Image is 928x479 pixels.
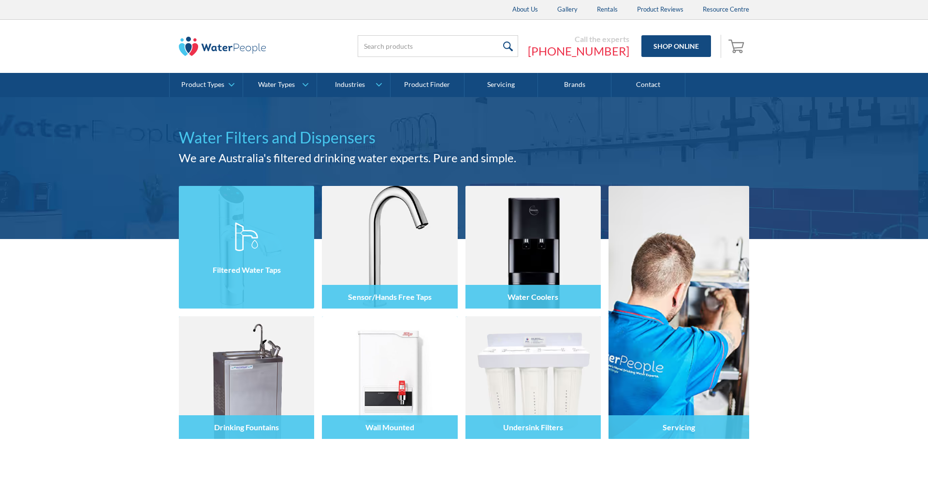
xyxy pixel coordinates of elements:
img: Drinking Fountains [179,316,314,439]
div: Industries [335,81,365,89]
img: Filtered Water Taps [179,186,314,309]
h4: Wall Mounted [365,423,414,432]
div: Product Types [181,81,224,89]
h4: Undersink Filters [503,423,563,432]
h4: Water Coolers [507,292,558,301]
a: Brands [538,73,611,97]
a: Product Finder [391,73,464,97]
a: Open empty cart [726,35,749,58]
input: Search products [358,35,518,57]
a: Industries [317,73,390,97]
h4: Servicing [663,423,695,432]
img: Sensor/Hands Free Taps [322,186,457,309]
img: The Water People [179,37,266,56]
img: Water Coolers [465,186,601,309]
a: [PHONE_NUMBER] [528,44,629,58]
img: Wall Mounted [322,316,457,439]
a: Servicing [609,186,749,439]
div: Water Types [258,81,295,89]
div: Call the experts [528,34,629,44]
a: Product Types [170,73,243,97]
img: shopping cart [728,38,747,54]
img: Undersink Filters [465,316,601,439]
a: Contact [611,73,685,97]
h4: Filtered Water Taps [213,265,281,274]
a: Servicing [464,73,538,97]
a: Water Types [243,73,316,97]
h4: Drinking Fountains [214,423,279,432]
a: Shop Online [641,35,711,57]
h4: Sensor/Hands Free Taps [348,292,432,301]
